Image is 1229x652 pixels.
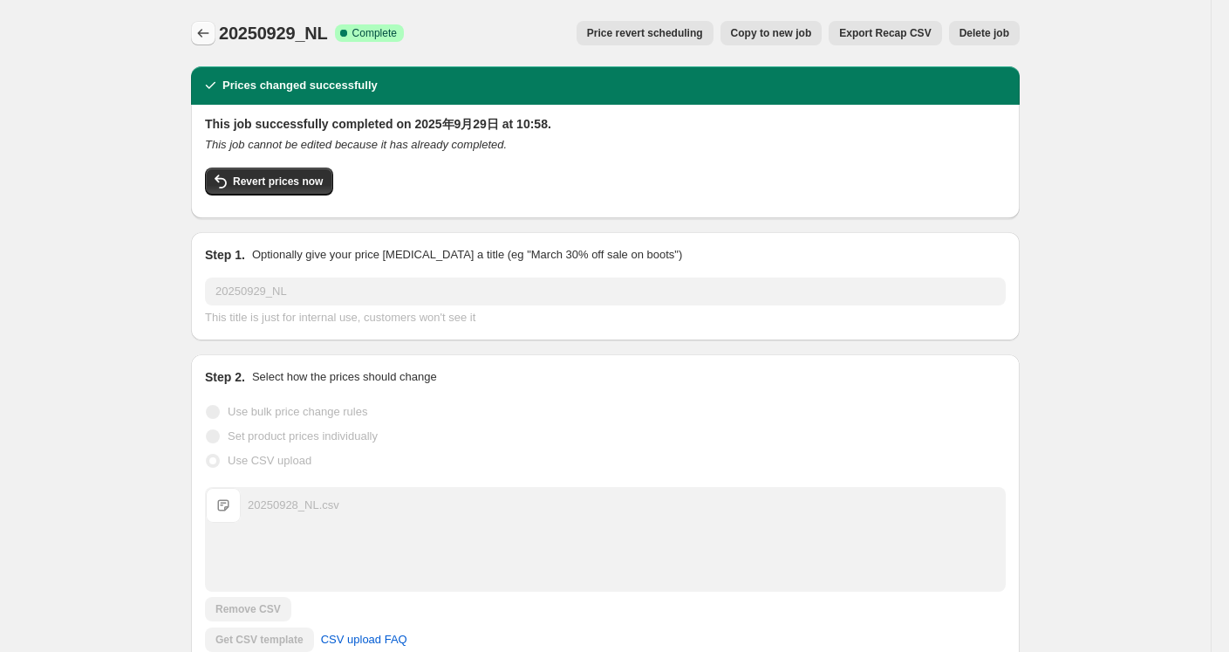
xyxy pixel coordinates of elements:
span: Use bulk price change rules [228,405,367,418]
span: Price revert scheduling [587,26,703,40]
button: Copy to new job [720,21,823,45]
button: Revert prices now [205,168,333,196]
span: Set product prices individually [228,429,378,443]
div: 20250928_NL.csv [248,497,339,514]
h2: Step 2. [205,368,245,386]
input: 30% off holiday sale [205,278,1006,305]
button: Price revert scheduling [577,21,714,45]
p: Optionally give your price [MEDICAL_DATA] a title (eg "March 30% off sale on boots") [252,246,682,264]
p: Select how the prices should change [252,368,437,386]
span: CSV upload FAQ [321,631,407,649]
h2: Prices changed successfully [222,77,378,94]
span: Delete job [959,26,1009,40]
i: This job cannot be edited because it has already completed. [205,138,507,151]
button: Export Recap CSV [829,21,941,45]
button: Delete job [949,21,1020,45]
span: Revert prices now [233,175,323,189]
span: This title is just for internal use, customers won't see it [205,311,475,324]
span: Export Recap CSV [839,26,931,40]
span: Copy to new job [731,26,812,40]
span: Complete [352,26,397,40]
span: 20250929_NL [219,24,328,43]
span: Use CSV upload [228,454,311,467]
button: Price change jobs [191,21,215,45]
h2: This job successfully completed on 2025年9月29日 at 10:58. [205,115,1006,133]
h2: Step 1. [205,246,245,264]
